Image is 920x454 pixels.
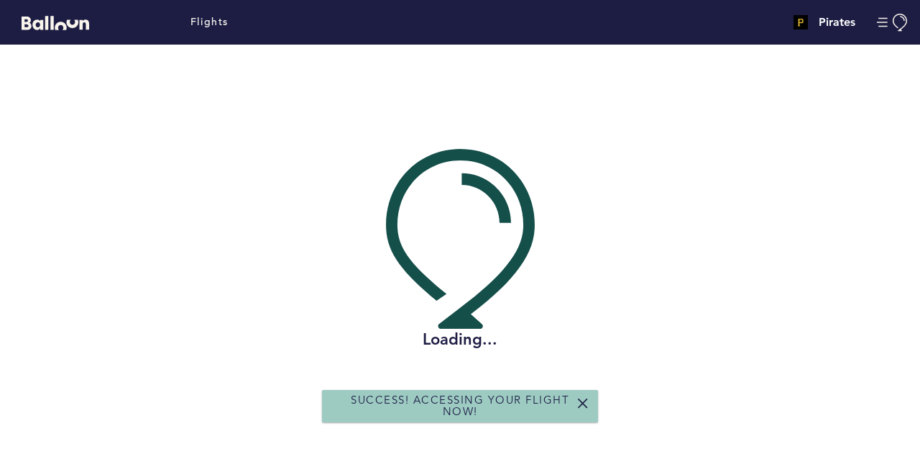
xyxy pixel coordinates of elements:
a: Balloon [11,14,89,29]
div: You already have a Balloon account, please log in! [322,350,598,383]
div: Success! Accessing your flight now! [322,390,598,422]
svg: Balloon [22,16,89,30]
a: Flights [190,14,229,30]
h4: Pirates [819,14,855,31]
button: Manage Account [877,14,909,32]
h2: Loading... [386,329,535,350]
